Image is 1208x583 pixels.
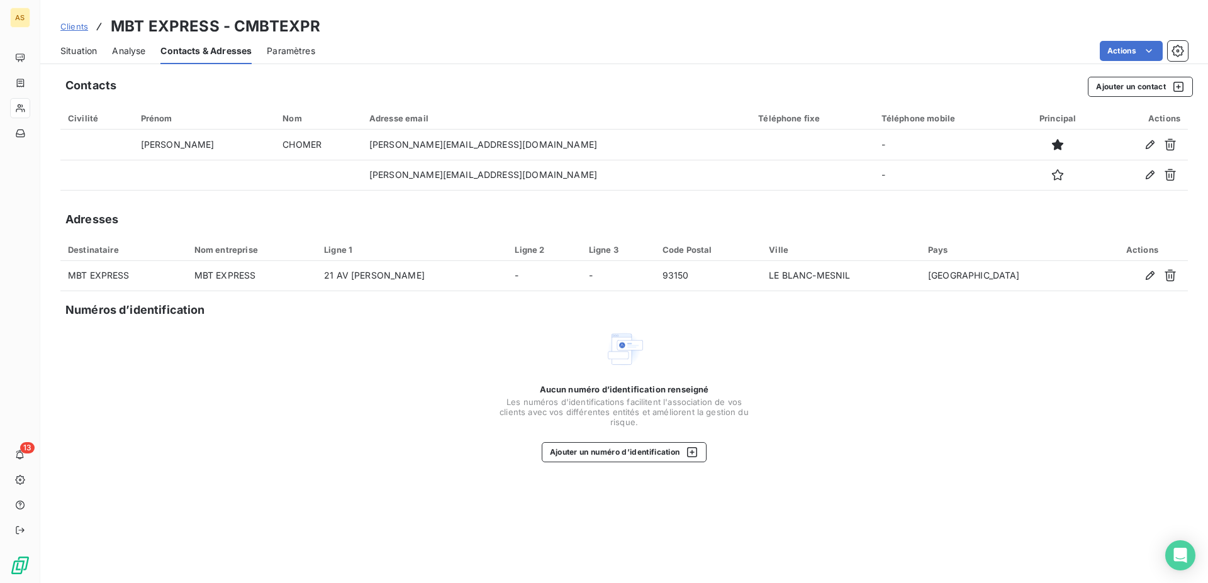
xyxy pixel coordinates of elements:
[1100,41,1163,61] button: Actions
[589,245,647,255] div: Ligne 3
[68,245,179,255] div: Destinataire
[542,442,707,462] button: Ajouter un numéro d’identification
[194,245,309,255] div: Nom entreprise
[1165,540,1195,570] div: Open Intercom Messenger
[1104,245,1180,255] div: Actions
[275,130,362,160] td: CHOMER
[68,113,126,123] div: Civilité
[769,245,913,255] div: Ville
[10,8,30,28] div: AS
[65,77,116,94] h5: Contacts
[65,301,205,319] h5: Numéros d’identification
[141,113,268,123] div: Prénom
[60,45,97,57] span: Situation
[187,261,316,291] td: MBT EXPRESS
[112,45,145,57] span: Analyse
[928,245,1089,255] div: Pays
[881,113,1009,123] div: Téléphone mobile
[282,113,354,123] div: Nom
[160,45,252,57] span: Contacts & Adresses
[920,261,1097,291] td: [GEOGRAPHIC_DATA]
[515,245,573,255] div: Ligne 2
[324,245,500,255] div: Ligne 1
[362,160,751,190] td: [PERSON_NAME][EMAIL_ADDRESS][DOMAIN_NAME]
[60,20,88,33] a: Clients
[663,245,754,255] div: Code Postal
[10,555,30,575] img: Logo LeanPay
[65,211,118,228] h5: Adresses
[1024,113,1092,123] div: Principal
[267,45,315,57] span: Paramètres
[498,397,750,427] span: Les numéros d'identifications facilitent l'association de vos clients avec vos différentes entité...
[362,130,751,160] td: [PERSON_NAME][EMAIL_ADDRESS][DOMAIN_NAME]
[1107,113,1180,123] div: Actions
[540,384,709,394] span: Aucun numéro d’identification renseigné
[655,261,761,291] td: 93150
[369,113,743,123] div: Adresse email
[758,113,866,123] div: Téléphone fixe
[60,261,187,291] td: MBT EXPRESS
[507,261,581,291] td: -
[20,442,35,453] span: 13
[316,261,507,291] td: 21 AV [PERSON_NAME]
[581,261,655,291] td: -
[60,21,88,31] span: Clients
[874,130,1016,160] td: -
[761,261,920,291] td: LE BLANC-MESNIL
[133,130,276,160] td: [PERSON_NAME]
[1088,77,1193,97] button: Ajouter un contact
[874,160,1016,190] td: -
[604,329,644,369] img: Empty state
[111,15,320,38] h3: MBT EXPRESS - CMBTEXPR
